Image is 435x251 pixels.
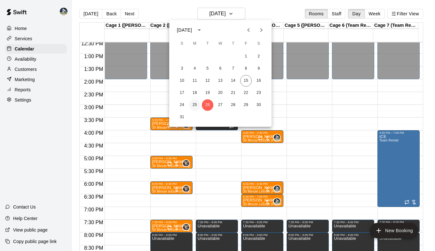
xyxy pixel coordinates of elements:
[176,87,188,99] button: 17
[240,51,252,62] button: 1
[189,37,201,50] span: Monday
[202,99,213,111] button: 26
[202,75,213,87] button: 12
[215,99,226,111] button: 27
[176,37,188,50] span: Sunday
[240,63,252,74] button: 8
[202,63,213,74] button: 5
[176,63,188,74] button: 3
[240,37,252,50] span: Friday
[189,75,201,87] button: 11
[227,99,239,111] button: 28
[253,87,265,99] button: 23
[177,27,192,34] div: [DATE]
[227,87,239,99] button: 21
[202,37,213,50] span: Tuesday
[242,24,255,36] button: Previous month
[189,87,201,99] button: 18
[240,75,252,87] button: 15
[176,75,188,87] button: 10
[227,63,239,74] button: 7
[255,24,268,36] button: Next month
[202,87,213,99] button: 19
[240,87,252,99] button: 22
[253,99,265,111] button: 30
[176,99,188,111] button: 24
[253,63,265,74] button: 9
[215,63,226,74] button: 6
[194,25,205,35] button: calendar view is open, switch to year view
[215,87,226,99] button: 20
[189,63,201,74] button: 4
[227,37,239,50] span: Thursday
[189,99,201,111] button: 25
[240,99,252,111] button: 29
[215,75,226,87] button: 13
[227,75,239,87] button: 14
[215,37,226,50] span: Wednesday
[253,75,265,87] button: 16
[253,37,265,50] span: Saturday
[176,111,188,123] button: 31
[253,51,265,62] button: 2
